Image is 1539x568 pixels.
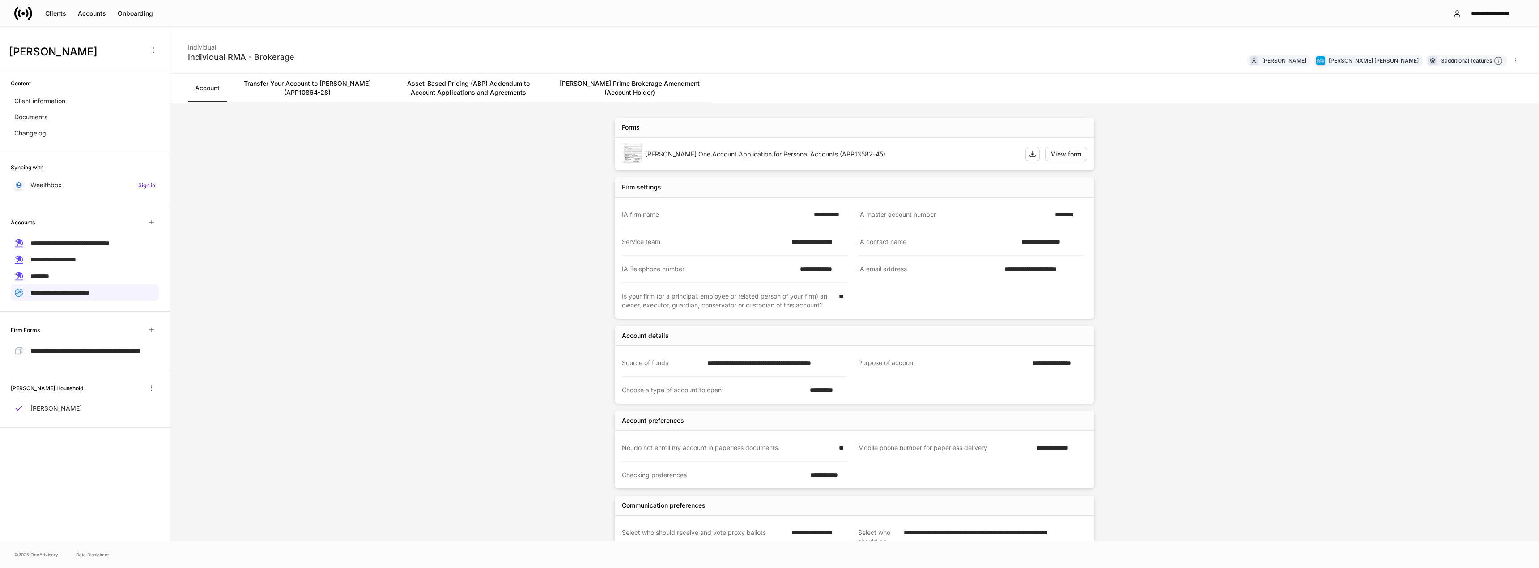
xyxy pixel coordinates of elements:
p: Client information [14,97,65,105]
h6: Firm Forms [11,326,40,334]
button: Clients [39,6,72,21]
img: charles-schwab-BFYFdbvS.png [1316,56,1325,65]
h6: Accounts [11,218,35,227]
div: Forms [622,123,640,132]
div: Purpose of account [858,358,1027,368]
a: Documents [11,109,159,125]
a: Client information [11,93,159,109]
h3: [PERSON_NAME] [9,45,143,59]
div: Is your firm (or a principal, employee or related person of your firm) an owner, executor, guardi... [622,292,833,310]
div: IA firm name [622,210,808,219]
button: Accounts [72,6,112,21]
div: IA master account number [858,210,1050,219]
p: Documents [14,113,47,122]
div: Clients [45,9,66,18]
div: Choose a type of account to open [622,386,804,395]
div: IA contact name [858,237,1016,246]
a: WealthboxSign in [11,177,159,193]
div: Accounts [78,9,106,18]
p: Wealthbox [30,181,62,189]
div: 3 additional features [1441,56,1503,66]
a: [PERSON_NAME] Prime Brokerage Amendment (Account Holder) [549,74,710,102]
p: [PERSON_NAME] [30,404,82,413]
div: Firm settings [622,183,661,192]
a: Data Disclaimer [76,551,109,558]
a: [PERSON_NAME] [11,400,159,417]
h6: Sign in [138,181,155,189]
p: Changelog [14,129,46,138]
div: [PERSON_NAME] [PERSON_NAME] [1329,56,1419,65]
div: [PERSON_NAME] One Account Application for Personal Accounts (APP13582-45) [645,150,1018,159]
div: Onboarding [118,9,153,18]
button: View form [1045,147,1087,161]
div: IA Telephone number [622,265,795,273]
div: [PERSON_NAME] [1262,56,1306,65]
h6: Content [11,79,31,88]
span: © 2025 OneAdvisory [14,551,58,558]
div: Mobile phone number for paperless delivery [858,443,1031,453]
h6: Syncing with [11,163,43,172]
a: Account [188,74,227,102]
div: Individual [188,38,294,52]
div: IA email address [858,265,999,274]
h6: [PERSON_NAME] Household [11,384,83,392]
button: Onboarding [112,6,159,21]
div: Service team [622,237,786,246]
div: Account details [622,331,669,340]
div: View form [1051,150,1081,159]
a: Changelog [11,125,159,141]
div: Source of funds [622,358,702,367]
a: Asset-Based Pricing (ABP) Addendum to Account Applications and Agreements [388,74,549,102]
div: Communication preferences [622,501,706,510]
div: Account preferences [622,416,684,425]
div: Individual RMA - Brokerage [188,52,294,63]
a: Transfer Your Account to [PERSON_NAME] (APP10864-28) [227,74,388,102]
div: Checking preferences [622,471,805,480]
div: No, do not enroll my account in paperless documents. [622,443,833,452]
